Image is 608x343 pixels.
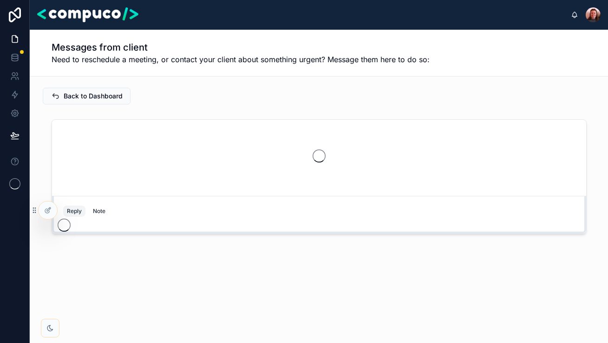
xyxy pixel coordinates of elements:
button: Reply [63,206,85,217]
div: scrollable content [146,5,571,8]
button: Note [89,206,109,217]
span: Back to Dashboard [64,91,123,101]
img: App logo [37,7,138,22]
div: Note [93,207,105,215]
button: Back to Dashboard [43,88,131,104]
span: Need to reschedule a meeting, or contact your client about something urgent? Message them here to... [52,54,430,65]
h1: Messages from client [52,41,430,54]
